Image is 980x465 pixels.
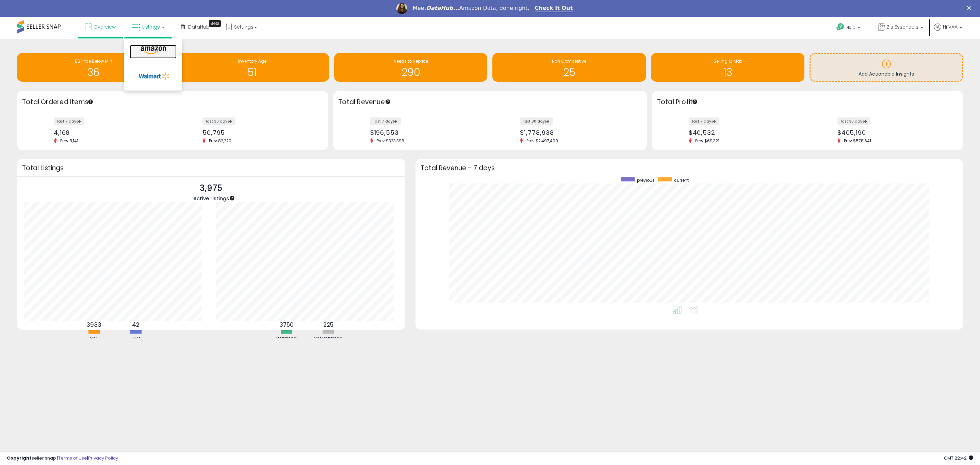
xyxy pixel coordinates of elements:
[370,129,485,136] div: $196,553
[654,67,801,78] h1: 13
[657,97,958,107] h3: Total Profit
[520,129,635,136] div: $1,778,938
[552,58,586,64] span: Non Competitive
[20,67,167,78] h1: 36
[334,53,488,82] a: Needs to Reprice 290
[689,129,802,136] div: $40,532
[80,17,121,37] a: Overview
[209,20,221,27] div: Tooltip anchor
[637,177,655,183] span: previous
[338,67,484,78] h1: 290
[308,335,349,342] div: Not Repriced
[811,54,962,80] a: Add Actionable Insights
[689,117,719,125] label: last 7 days
[127,17,170,37] a: Listings
[846,25,855,30] span: Help
[492,53,646,82] a: Non Competitive 25
[17,53,170,82] a: BB Price Below Min 36
[859,70,914,77] span: Add Actionable Insights
[179,67,326,78] h1: 51
[523,138,561,144] span: Prev: $2,497,409
[394,58,428,64] span: Needs to Reprice
[86,321,101,329] b: 3933
[266,335,307,342] div: Repriced
[279,321,294,329] b: 3750
[115,335,156,342] div: FBM
[520,117,553,125] label: last 30 days
[837,117,870,125] label: last 30 days
[873,17,928,39] a: Z's Essentials
[193,182,229,195] p: 3,975
[714,58,742,64] span: Selling @ Max
[413,5,529,12] div: Meet Amazon Data, done right.
[674,177,689,183] span: current
[934,23,962,39] a: Hi VAA
[202,129,316,136] div: 50,795
[132,321,140,329] b: 42
[202,117,235,125] label: last 30 days
[385,99,391,105] div: Tooltip anchor
[54,117,84,125] label: last 7 days
[836,23,845,31] i: Get Help
[840,138,875,144] span: Prev: $578,641
[238,58,266,64] span: Inventory Age
[57,138,82,144] span: Prev: 8,141
[831,18,867,39] a: Help
[373,138,408,144] span: Prev: $323,396
[22,165,400,171] h3: Total Listings
[651,53,804,82] a: Selling @ Max 13
[535,5,573,12] a: Check It Out
[943,23,958,30] span: Hi VAA
[176,53,329,82] a: Inventory Age 51
[87,99,94,105] div: Tooltip anchor
[323,321,333,329] b: 225
[967,6,974,10] div: Close
[421,165,958,171] h3: Total Revenue - 7 days
[220,17,262,37] a: Settings
[887,23,918,30] span: Z's Essentials
[229,195,235,201] div: Tooltip anchor
[193,195,229,202] span: Active Listings
[142,23,160,30] span: Listings
[73,335,114,342] div: FBA
[75,58,112,64] span: BB Price Below Min
[176,17,215,37] a: DataHub
[837,129,951,136] div: $405,190
[396,3,407,14] img: Profile image for Georgie
[206,138,235,144] span: Prev: 82,220
[188,23,210,30] span: DataHub
[692,138,723,144] span: Prev: $69,321
[22,97,323,107] h3: Total Ordered Items
[426,5,459,11] i: DataHub...
[338,97,642,107] h3: Total Revenue
[94,23,116,30] span: Overview
[54,129,167,136] div: 4,168
[496,67,642,78] h1: 25
[370,117,401,125] label: last 7 days
[692,99,698,105] div: Tooltip anchor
